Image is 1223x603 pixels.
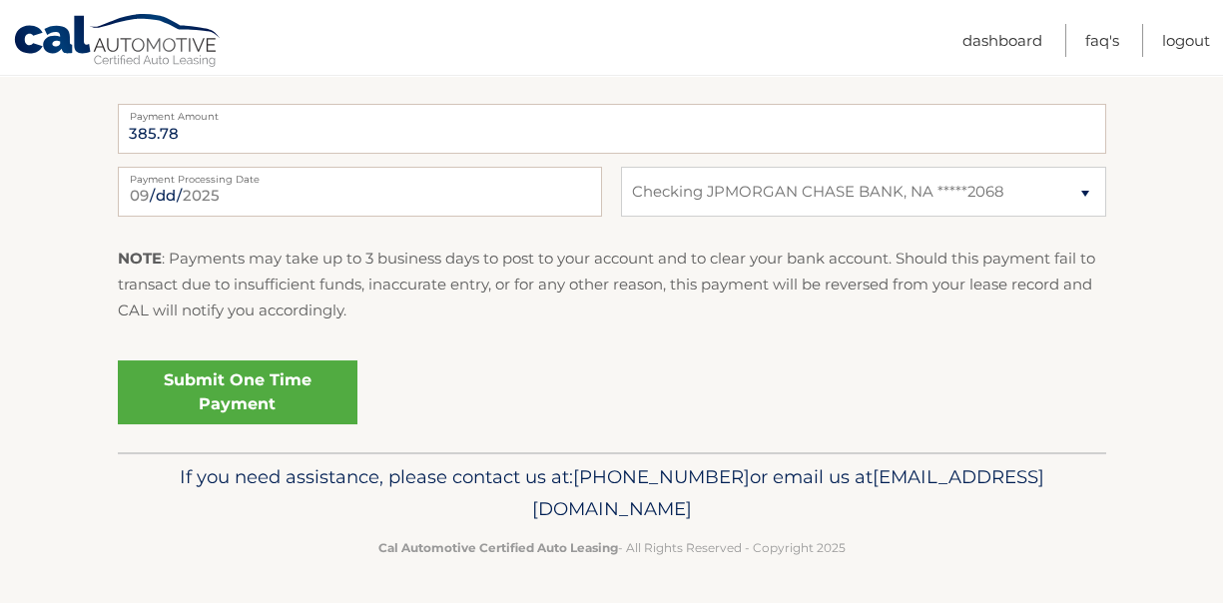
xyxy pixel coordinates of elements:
a: Submit One Time Payment [118,360,357,424]
a: Cal Automotive [13,13,223,71]
span: [EMAIL_ADDRESS][DOMAIN_NAME] [532,465,1044,520]
input: Payment Amount [118,104,1106,154]
p: : Payments may take up to 3 business days to post to your account and to clear your bank account.... [118,246,1106,324]
label: Payment Processing Date [118,167,602,183]
strong: NOTE [118,249,162,268]
a: Logout [1162,24,1210,57]
a: Dashboard [962,24,1042,57]
p: If you need assistance, please contact us at: or email us at [131,461,1093,525]
span: [PHONE_NUMBER] [573,465,750,488]
a: FAQ's [1085,24,1119,57]
p: - All Rights Reserved - Copyright 2025 [131,537,1093,558]
label: Payment Amount [118,104,1106,120]
strong: Cal Automotive Certified Auto Leasing [378,540,618,555]
input: Payment Date [118,167,602,217]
